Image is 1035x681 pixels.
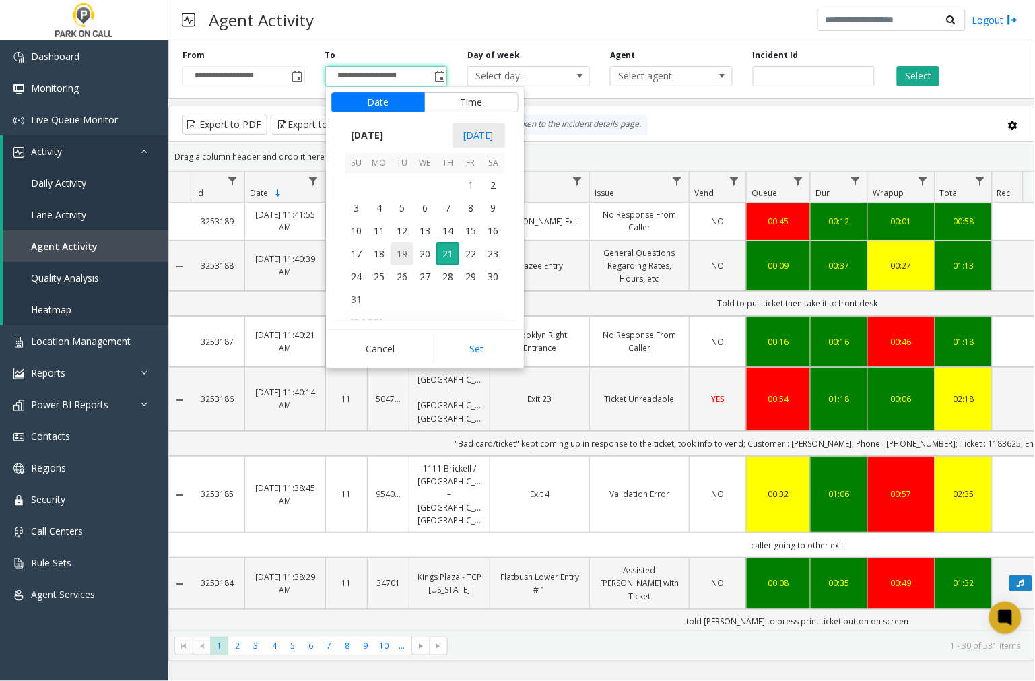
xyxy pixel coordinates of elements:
[13,558,24,569] img: 'icon'
[436,265,459,288] span: 28
[253,253,317,278] a: [DATE] 11:40:39 AM
[943,215,984,228] a: 00:58
[459,220,482,242] td: Friday, August 15, 2025
[13,463,24,474] img: 'icon'
[345,125,389,145] span: [DATE]
[199,393,236,406] a: 3253186
[345,220,368,242] td: Sunday, August 10, 2025
[356,637,374,655] span: Page 9
[3,262,168,294] a: Quality Analysis
[375,637,393,655] span: Page 10
[819,393,859,406] a: 01:18
[31,588,95,601] span: Agent Services
[755,577,802,589] div: 00:08
[819,335,859,348] a: 00:16
[459,242,482,265] td: Friday, August 22, 2025
[368,197,391,220] td: Monday, August 4, 2025
[3,199,168,230] a: Lane Activity
[482,174,505,197] span: 2
[712,260,725,271] span: NO
[331,334,430,364] button: Cancel
[418,462,481,527] a: 1111 Brickell / [GEOGRAPHIC_DATA] – [GEOGRAPHIC_DATA] [GEOGRAPHIC_DATA]
[610,49,636,61] label: Agent
[482,242,505,265] td: Saturday, August 23, 2025
[13,84,24,94] img: 'icon'
[334,577,359,589] a: 11
[413,197,436,220] td: Wednesday, August 6, 2025
[391,153,413,174] th: Tu
[169,490,191,500] a: Collapse Details
[943,393,984,406] div: 02:18
[376,393,401,406] a: 504703
[456,640,1021,651] kendo-pager-info: 1 - 30 of 531 items
[345,197,368,220] span: 3
[459,242,482,265] span: 22
[711,393,725,405] span: YES
[345,265,368,288] td: Sunday, August 24, 2025
[436,197,459,220] span: 7
[436,265,459,288] td: Thursday, August 28, 2025
[498,571,581,596] a: Flatbush Lower Entry # 1
[345,153,368,174] th: Su
[725,172,743,190] a: Vend Filter Menu
[943,335,984,348] div: 01:18
[368,242,391,265] td: Monday, August 18, 2025
[819,215,859,228] div: 00:12
[253,208,317,234] a: [DATE] 11:41:55 AM
[320,637,338,655] span: Page 7
[253,482,317,507] a: [DATE] 11:38:45 AM
[876,215,927,228] div: 00:01
[31,303,71,316] span: Heatmap
[789,172,807,190] a: Queue Filter Menu
[997,187,1013,199] span: Rec.
[271,115,359,135] button: Export to Excel
[169,145,1034,168] div: Drag a column header and drop it here to group by that column
[13,115,24,126] img: 'icon'
[368,153,391,174] th: Mo
[876,393,927,406] a: 00:06
[943,577,984,589] a: 01:32
[3,294,168,325] a: Heatmap
[253,571,317,596] a: [DATE] 11:38:29 AM
[498,393,581,406] a: Exit 23
[345,220,368,242] span: 10
[698,215,738,228] a: NO
[31,461,66,474] span: Regions
[13,432,24,443] img: 'icon'
[819,577,859,589] div: 00:35
[411,637,430,655] span: Go to the next page
[755,393,802,406] a: 00:54
[3,230,168,262] a: Agent Activity
[210,637,228,655] span: Page 1
[338,637,356,655] span: Page 8
[331,92,425,112] button: Date tab
[943,488,984,500] a: 02:35
[31,493,65,506] span: Security
[755,259,802,272] div: 00:09
[846,172,865,190] a: Dur Filter Menu
[598,329,681,354] a: No Response From Caller
[712,577,725,589] span: NO
[368,220,391,242] span: 11
[169,395,191,406] a: Collapse Details
[755,488,802,500] a: 00:32
[265,637,283,655] span: Page 4
[434,641,444,651] span: Go to the last page
[345,242,368,265] span: 17
[424,92,519,112] button: Time tab
[415,641,426,651] span: Go to the next page
[943,259,984,272] a: 01:13
[459,153,482,174] th: Fr
[199,577,236,589] a: 3253184
[436,242,459,265] span: 21
[247,637,265,655] span: Page 3
[668,172,686,190] a: Issue Filter Menu
[453,123,505,148] span: [DATE]
[698,577,738,589] a: NO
